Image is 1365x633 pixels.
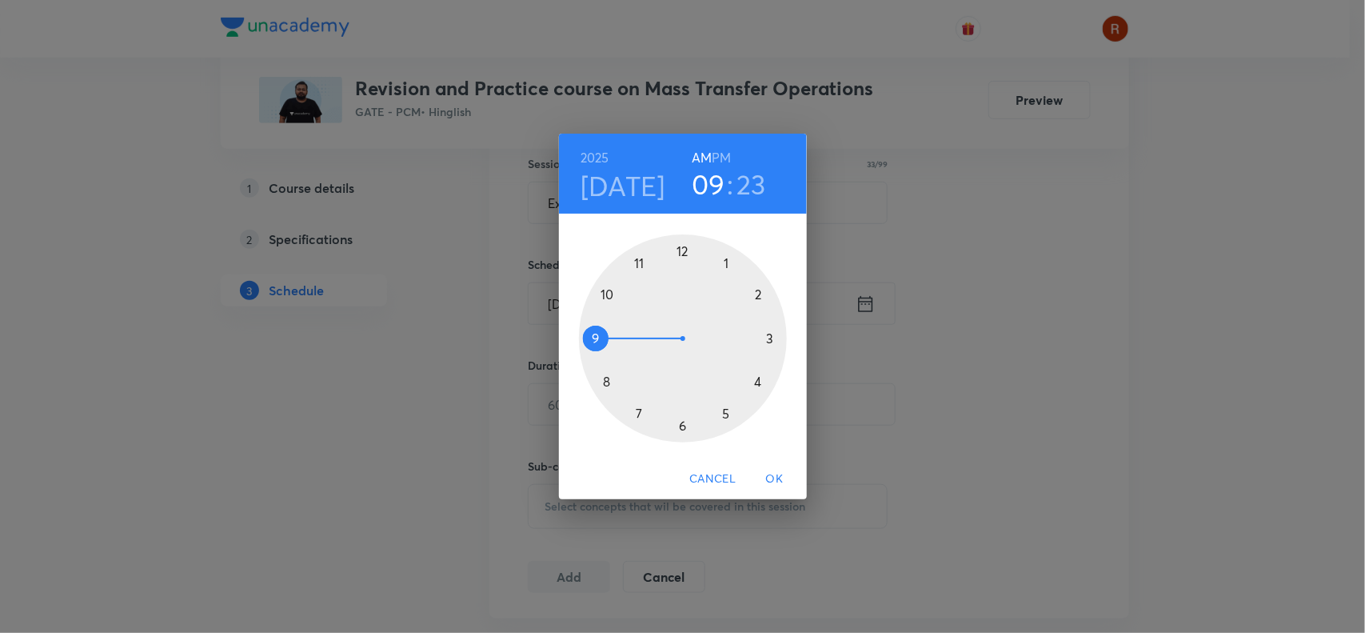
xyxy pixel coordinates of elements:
button: 2025 [581,146,609,169]
span: Cancel [689,469,736,489]
span: OK [756,469,794,489]
button: AM [692,146,712,169]
button: PM [712,146,731,169]
button: OK [749,464,800,494]
button: 23 [736,167,766,201]
button: Cancel [683,464,742,494]
h3: : [727,167,733,201]
button: 09 [692,167,725,201]
button: [DATE] [581,169,665,202]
